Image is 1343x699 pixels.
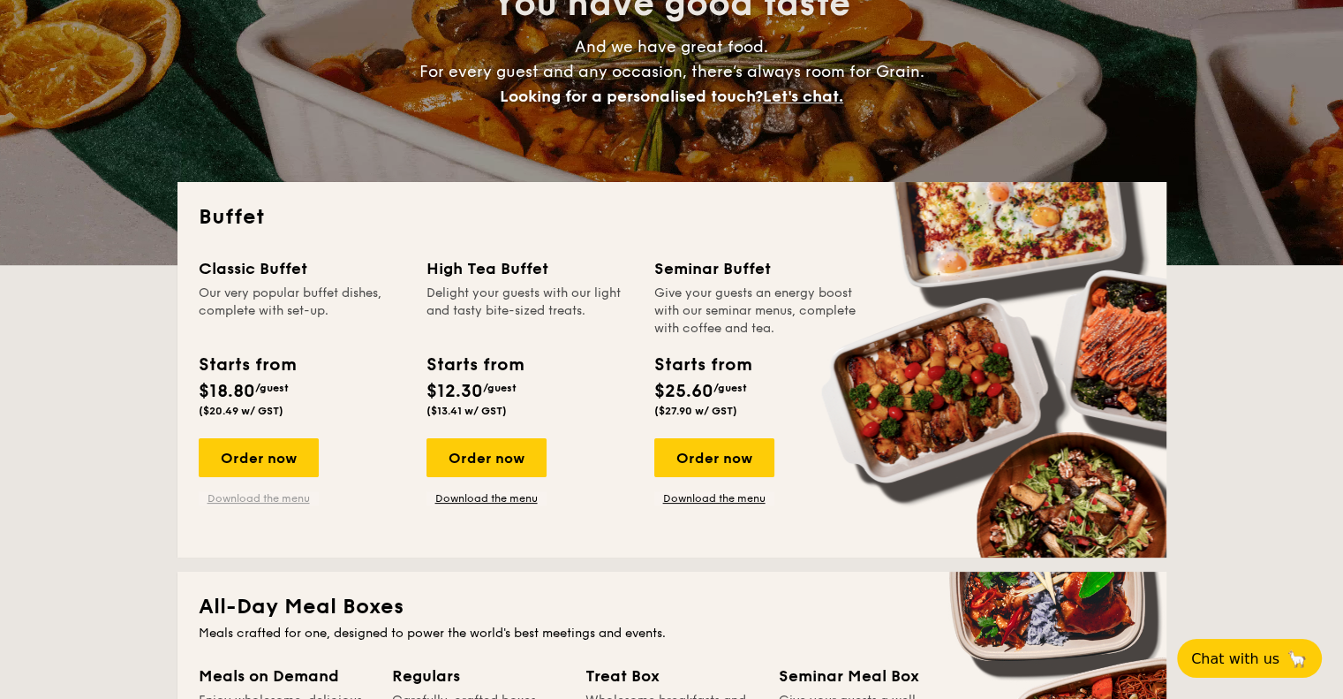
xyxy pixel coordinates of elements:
div: Give your guests an energy boost with our seminar menus, complete with coffee and tea. [654,285,861,338]
span: 🦙 [1286,649,1308,669]
div: Starts from [654,352,751,378]
span: Looking for a personalised touch? [500,87,763,106]
a: Download the menu [654,491,774,505]
span: Let's chat. [763,87,843,106]
span: ($27.90 w/ GST) [654,405,737,417]
span: Chat with us [1191,650,1279,667]
h2: All-Day Meal Boxes [199,593,1145,621]
div: High Tea Buffet [426,256,633,281]
button: Chat with us🦙 [1177,639,1322,678]
span: And we have great food. For every guest and any occasion, there’s always room for Grain. [419,37,924,106]
div: Regulars [392,664,564,688]
div: Order now [654,438,774,477]
div: Delight your guests with our light and tasty bite-sized treats. [426,285,633,338]
div: Our very popular buffet dishes, complete with set-up. [199,285,405,338]
h2: Buffet [199,203,1145,232]
a: Download the menu [426,491,547,505]
div: Treat Box [585,664,758,688]
div: Seminar Meal Box [779,664,951,688]
div: Meals on Demand [199,664,371,688]
div: Starts from [199,352,295,378]
span: ($20.49 w/ GST) [199,405,283,417]
div: Starts from [426,352,523,378]
div: Meals crafted for one, designed to power the world's best meetings and events. [199,625,1145,642]
div: Seminar Buffet [654,256,861,281]
div: Order now [426,438,547,477]
span: /guest [255,382,289,394]
span: $12.30 [426,381,483,402]
span: /guest [713,382,747,394]
div: Classic Buffet [199,256,405,281]
div: Order now [199,438,319,477]
a: Download the menu [199,491,319,505]
span: $25.60 [654,381,713,402]
span: ($13.41 w/ GST) [426,405,507,417]
span: /guest [483,382,517,394]
span: $18.80 [199,381,255,402]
